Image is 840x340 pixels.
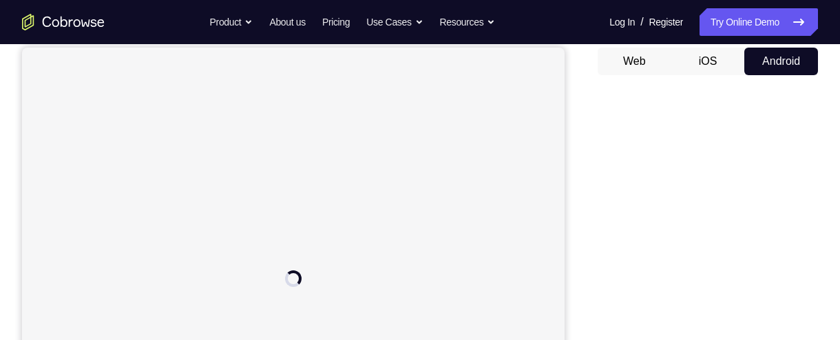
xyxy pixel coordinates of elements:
[366,8,423,36] button: Use Cases
[598,48,671,75] button: Web
[322,8,350,36] a: Pricing
[210,8,253,36] button: Product
[609,8,635,36] a: Log In
[269,8,305,36] a: About us
[22,14,105,30] a: Go to the home page
[649,8,683,36] a: Register
[440,8,496,36] button: Resources
[640,14,643,30] span: /
[671,48,745,75] button: iOS
[744,48,818,75] button: Android
[700,8,818,36] a: Try Online Demo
